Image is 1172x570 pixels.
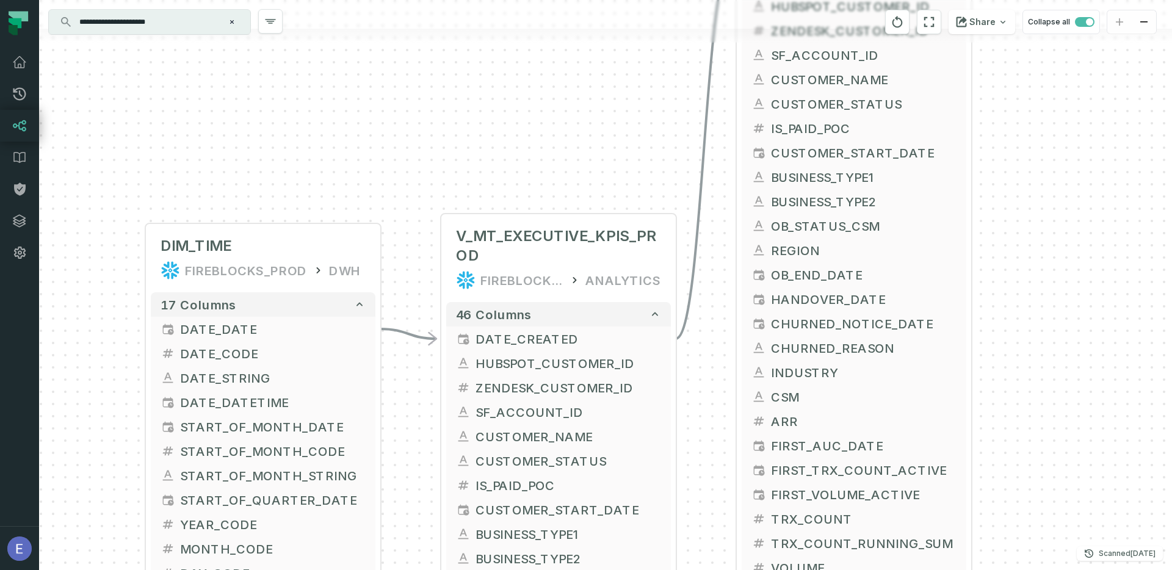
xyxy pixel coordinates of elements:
relative-time: Aug 13, 2025, 4:37 AM GMT+3 [1130,549,1156,558]
span: date [751,487,766,502]
button: START_OF_MONTH_CODE [151,439,375,463]
span: INDUSTRY [771,363,957,381]
span: date [161,419,175,434]
button: START_OF_QUARTER_DATE [151,488,375,512]
span: CHURNED_REASON [771,339,957,357]
span: DIM_TIME [161,236,231,256]
button: ZENDESK_CUSTOMER_ID [446,375,671,400]
span: ARR [771,412,957,430]
button: DATE_CODE [151,341,375,366]
button: Collapse all [1022,10,1100,34]
span: YEAR_CODE [180,515,366,533]
span: string [751,96,766,111]
img: avatar of Eyal Ziv [7,536,32,561]
span: CUSTOMER_STATUS [771,95,957,113]
button: REGION [742,238,966,262]
button: zoom out [1132,10,1156,34]
span: string [456,453,471,468]
span: decimal [161,346,175,361]
button: DATE_CREATED [446,326,671,351]
span: decimal [751,414,766,428]
span: IS_PAID_POC [476,476,661,494]
span: 17 columns [161,297,236,312]
button: Clear search query [226,16,238,28]
button: YEAR_CODE [151,512,375,536]
span: string [751,389,766,404]
button: CUSTOMER_STATUS [742,92,966,116]
span: decimal [456,380,471,395]
button: IS_PAID_POC [742,116,966,140]
button: Share [949,10,1015,34]
button: START_OF_MONTH_DATE [151,414,375,439]
span: date [751,292,766,306]
button: SF_ACCOUNT_ID [742,43,966,67]
button: BUSINESS_TYPE1 [742,165,966,189]
span: MONTH_CODE [180,539,366,558]
g: Edge from 2510e5c369e04a74acfd412a435060a2 to 629a3391e6c42ccb5623477690023b61 [380,329,436,339]
button: TRX_COUNT_RUNNING_SUM [742,531,966,555]
span: date [456,331,471,346]
button: CUSTOMER_NAME [446,424,671,449]
span: SF_ACCOUNT_ID [476,403,661,421]
button: CHURNED_REASON [742,336,966,360]
button: INDUSTRY [742,360,966,384]
button: HANDOVER_DATE [742,287,966,311]
div: FIREBLOCKS_PROD [480,270,563,290]
span: IS_PAID_POC [771,119,957,137]
button: FIRST_TRX_COUNT_ACTIVE [742,458,966,482]
button: FIRST_VOLUME_ACTIVE [742,482,966,507]
span: string [751,243,766,258]
span: string [751,72,766,87]
button: ARR [742,409,966,433]
span: ZENDESK_CUSTOMER_ID [476,378,661,397]
span: decimal [751,121,766,135]
span: date [161,492,175,507]
button: DATE_DATETIME [151,390,375,414]
button: CUSTOMER_START_DATE [742,140,966,165]
button: CUSTOMER_START_DATE [446,497,671,522]
div: ANALYTICS [585,270,661,290]
span: V_MT_EXECUTIVE_KPIS_PROD [456,226,661,265]
button: CHURNED_NOTICE_DATE [742,311,966,336]
span: CHURNED_NOTICE_DATE [771,314,957,333]
span: string [161,370,175,385]
button: CUSTOMER_STATUS [446,449,671,473]
button: DATE_STRING [151,366,375,390]
span: timestamp [161,395,175,409]
span: date [751,267,766,282]
span: BUSINESS_TYPE1 [771,168,957,186]
button: START_OF_MONTH_STRING [151,463,375,488]
span: FIRST_VOLUME_ACTIVE [771,485,957,503]
span: BUSINESS_TYPE1 [476,525,661,543]
span: decimal [161,444,175,458]
p: Scanned [1099,547,1156,560]
button: TRX_COUNT [742,507,966,531]
span: string [751,194,766,209]
span: BUSINESS_TYPE2 [476,549,661,568]
span: TRX_COUNT [771,510,957,528]
span: DATE_CODE [180,344,366,363]
span: CUSTOMER_STATUS [476,452,661,470]
span: string [751,365,766,380]
span: string [751,48,766,62]
span: HANDOVER_DATE [771,290,957,308]
button: OB_END_DATE [742,262,966,287]
button: SF_ACCOUNT_ID [446,400,671,424]
span: DATE_DATE [180,320,366,338]
span: FIRST_TRX_COUNT_ACTIVE [771,461,957,479]
button: OB_STATUS_CSM [742,214,966,238]
span: BUSINESS_TYPE2 [771,192,957,211]
span: decimal [751,536,766,550]
button: DATE_DATE [151,317,375,341]
span: string [161,468,175,483]
span: decimal [456,478,471,492]
div: DWH [329,261,361,280]
button: CSM [742,384,966,409]
span: date [751,463,766,477]
span: REGION [771,241,957,259]
span: string [751,170,766,184]
button: FIRST_AUC_DATE [742,433,966,458]
span: decimal [161,541,175,556]
span: SF_ACCOUNT_ID [771,46,957,64]
span: date [456,502,471,517]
